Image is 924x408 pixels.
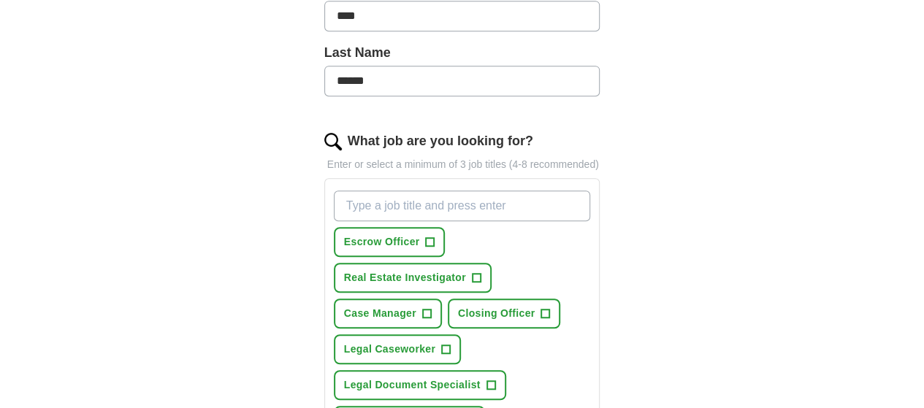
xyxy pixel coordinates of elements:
button: Closing Officer [448,299,561,328]
span: Legal Document Specialist [344,377,481,393]
span: Legal Caseworker [344,342,435,357]
p: Enter or select a minimum of 3 job titles (4-8 recommended) [324,157,600,172]
button: Legal Caseworker [334,334,461,364]
span: Case Manager [344,306,416,321]
span: Real Estate Investigator [344,270,466,285]
img: search.png [324,133,342,150]
label: What job are you looking for? [348,131,533,151]
span: Escrow Officer [344,234,420,250]
input: Type a job title and press enter [334,190,591,221]
button: Real Estate Investigator [334,263,492,293]
span: Closing Officer [458,306,535,321]
button: Escrow Officer [334,227,446,257]
button: Case Manager [334,299,442,328]
button: Legal Document Specialist [334,370,506,400]
label: Last Name [324,43,600,63]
